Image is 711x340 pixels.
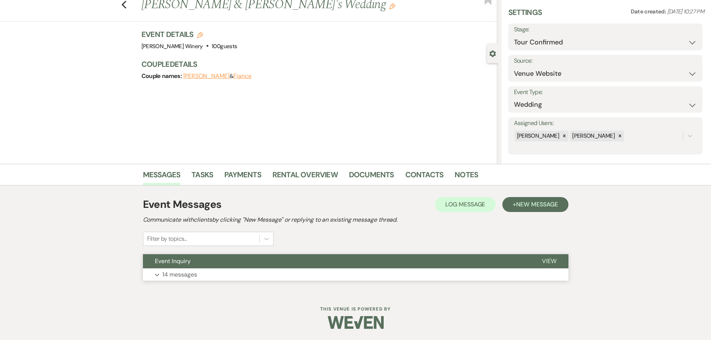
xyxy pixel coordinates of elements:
span: & [183,72,252,80]
button: [PERSON_NAME] [183,73,230,79]
a: Tasks [191,169,213,185]
div: [PERSON_NAME] [570,131,616,141]
a: Notes [455,169,478,185]
button: Fiance [233,73,252,79]
button: +New Message [502,197,568,212]
span: [PERSON_NAME] Winery [141,43,203,50]
span: Couple names: [141,72,183,80]
h1: Event Messages [143,197,222,212]
button: Edit [389,3,395,9]
span: Log Message [445,200,485,208]
span: [DATE] 10:27 PM [667,8,704,15]
span: Date created: [631,8,667,15]
button: 14 messages [143,268,568,281]
div: Filter by topics... [147,234,187,243]
span: View [542,257,556,265]
a: Rental Overview [272,169,338,185]
h2: Communicate with clients by clicking "New Message" or replying to an existing message thread. [143,215,568,224]
div: [PERSON_NAME] [515,131,561,141]
span: New Message [516,200,558,208]
p: 14 messages [162,270,197,280]
button: Close lead details [489,50,496,57]
a: Contacts [405,169,444,185]
a: Documents [349,169,394,185]
button: Event Inquiry [143,254,530,268]
label: Assigned Users: [514,118,697,129]
h3: Settings [508,7,542,24]
a: Messages [143,169,181,185]
button: Log Message [435,197,496,212]
img: Weven Logo [328,309,384,336]
span: 100 guests [212,43,237,50]
h3: Event Details [141,29,237,40]
a: Payments [224,169,261,185]
label: Stage: [514,24,697,35]
span: Event Inquiry [155,257,191,265]
h3: Couple Details [141,59,490,69]
button: View [530,254,568,268]
label: Event Type: [514,87,697,98]
label: Source: [514,56,697,66]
